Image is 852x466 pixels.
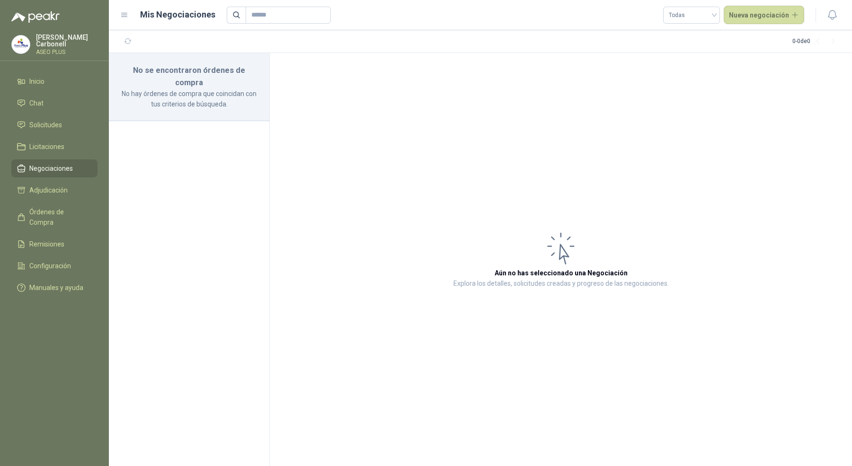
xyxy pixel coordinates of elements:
[11,279,98,297] a: Manuales y ayuda
[29,163,73,174] span: Negociaciones
[669,8,714,22] span: Todas
[11,257,98,275] a: Configuración
[11,181,98,199] a: Adjudicación
[36,49,98,55] p: ASEO PLUS
[29,207,89,228] span: Órdenes de Compra
[12,35,30,53] img: Company Logo
[29,98,44,108] span: Chat
[11,159,98,177] a: Negociaciones
[29,141,64,152] span: Licitaciones
[724,6,805,25] button: Nueva negociación
[29,185,68,195] span: Adjudicación
[29,261,71,271] span: Configuración
[29,282,83,293] span: Manuales y ayuda
[792,34,841,49] div: 0 - 0 de 0
[11,94,98,112] a: Chat
[29,120,62,130] span: Solicitudes
[11,72,98,90] a: Inicio
[36,34,98,47] p: [PERSON_NAME] Carbonell
[140,8,215,21] h1: Mis Negociaciones
[11,138,98,156] a: Licitaciones
[11,203,98,231] a: Órdenes de Compra
[453,278,669,290] p: Explora los detalles, solicitudes creadas y progreso de las negociaciones.
[11,235,98,253] a: Remisiones
[11,11,60,23] img: Logo peakr
[29,239,64,249] span: Remisiones
[120,64,258,88] h3: No se encontraron órdenes de compra
[29,76,44,87] span: Inicio
[495,268,628,278] h3: Aún no has seleccionado una Negociación
[11,116,98,134] a: Solicitudes
[120,88,258,109] p: No hay órdenes de compra que coincidan con tus criterios de búsqueda.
